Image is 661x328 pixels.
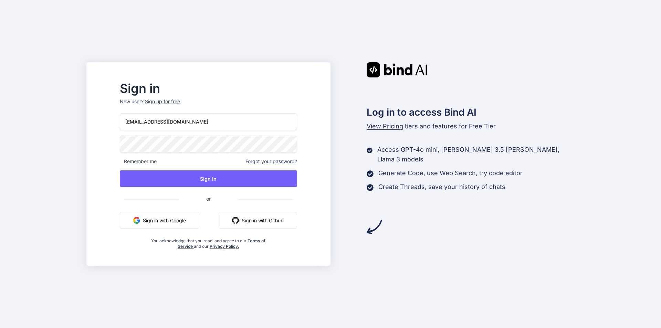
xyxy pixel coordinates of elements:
[367,121,575,131] p: tiers and features for Free Tier
[133,217,140,224] img: google
[232,217,239,224] img: github
[210,244,239,249] a: Privacy Policy.
[367,105,575,119] h2: Log in to access Bind AI
[120,170,297,187] button: Sign In
[219,212,297,229] button: Sign in with Github
[367,219,382,234] img: arrow
[179,190,238,207] span: or
[149,234,268,249] div: You acknowledge that you read, and agree to our and our
[378,182,505,192] p: Create Threads, save your history of chats
[145,98,180,105] div: Sign up for free
[367,123,403,130] span: View Pricing
[120,98,297,113] p: New user?
[120,113,297,130] input: Login or Email
[245,158,297,165] span: Forgot your password?
[377,145,575,164] p: Access GPT-4o mini, [PERSON_NAME] 3.5 [PERSON_NAME], Llama 3 models
[120,83,297,94] h2: Sign in
[120,158,157,165] span: Remember me
[378,168,523,178] p: Generate Code, use Web Search, try code editor
[178,238,266,249] a: Terms of Service
[367,62,427,77] img: Bind AI logo
[120,212,199,229] button: Sign in with Google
